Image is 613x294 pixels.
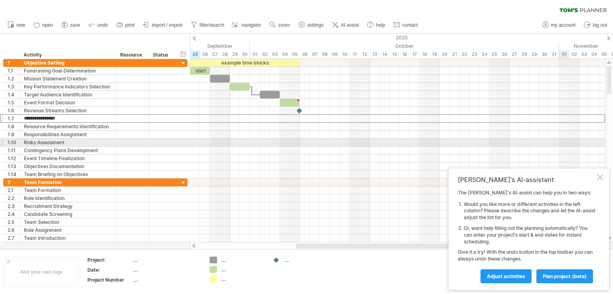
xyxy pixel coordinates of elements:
span: open [42,22,53,28]
div: Target Audience Identification [24,91,112,98]
div: Sunday, 28 September 2025 [220,50,230,59]
div: Tuesday, 4 November 2025 [589,50,599,59]
div: Sunday, 5 October 2025 [290,50,300,59]
div: 1.5 [8,99,20,106]
div: Mission Statement Creation [24,75,112,82]
a: Adjust activities [481,269,532,283]
div: Sunday, 2 November 2025 [569,50,579,59]
div: 1.2 [8,75,20,82]
div: Friday, 10 October 2025 [340,50,350,59]
div: Tuesday, 14 October 2025 [380,50,390,59]
div: Saturday, 25 October 2025 [489,50,499,59]
div: 2.7 [8,234,20,242]
div: Role Identification [24,194,112,202]
div: Sunday, 26 October 2025 [499,50,509,59]
div: Monday, 20 October 2025 [439,50,449,59]
a: help [365,20,388,30]
span: help [376,22,385,28]
span: log out [593,22,607,28]
div: Team Briefing on Objectives [24,171,112,178]
span: import / export [152,22,182,28]
div: Event Format Decision [24,99,112,106]
div: The [PERSON_NAME]'s AI-assist can help you in two ways: Give it a try! With the undo button in th... [458,190,595,283]
div: Tuesday, 21 October 2025 [449,50,459,59]
div: 1.11 [8,147,20,154]
span: undo [97,22,108,28]
div: .... [221,257,265,263]
div: 1.13 [8,163,20,170]
div: Thursday, 16 October 2025 [399,50,409,59]
div: Tuesday, 7 October 2025 [310,50,320,59]
div: 1.9 [8,131,20,138]
a: my account [540,20,578,30]
div: 1 [8,59,20,67]
div: Saturday, 1 November 2025 [559,50,569,59]
div: 1.1 [8,67,20,74]
div: Monday, 29 September 2025 [230,50,240,59]
div: 1.8 [8,123,20,130]
span: print [125,22,134,28]
div: Resource Requirements Identification [24,123,112,130]
div: October 2025 [250,42,559,50]
span: filter/search [200,22,224,28]
div: .... [221,266,265,273]
div: Team Selection [24,218,112,226]
div: 1.6 [8,107,20,114]
div: Project: [87,257,131,263]
span: save [70,22,80,28]
div: Contingency Plans Development [24,147,112,154]
div: Friday, 3 October 2025 [270,50,280,59]
div: 2.5 [8,218,20,226]
div: Team Formation [24,178,112,186]
div: start [190,67,210,74]
div: .... [284,257,328,263]
div: Thursday, 9 October 2025 [330,50,340,59]
span: settings [307,22,324,28]
span: AI assist [341,22,359,28]
a: settings [297,20,326,30]
span: Adjust activities [487,273,525,279]
div: Recruitment Strategy [24,202,112,210]
div: .... [133,257,200,263]
div: Tuesday, 30 September 2025 [240,50,250,59]
a: save [59,20,83,30]
div: Saturday, 18 October 2025 [419,50,429,59]
a: filter/search [189,20,227,30]
div: Risks Assessment [24,139,112,146]
a: log out [582,20,609,30]
div: Add your own logo [4,257,79,287]
div: 2.3 [8,202,20,210]
span: plan project (beta) [543,273,587,279]
div: Monday, 6 October 2025 [300,50,310,59]
div: Objective Setting [24,59,112,67]
a: contact [392,20,420,30]
div: Monday, 13 October 2025 [370,50,380,59]
div: Activity [24,51,112,59]
div: Thursday, 30 October 2025 [539,50,549,59]
div: Friday, 24 October 2025 [479,50,489,59]
a: plan project (beta) [536,269,593,283]
div: Tuesday, 28 October 2025 [519,50,529,59]
a: undo [87,20,111,30]
div: 1.7 [8,115,20,122]
div: Sunday, 12 October 2025 [360,50,370,59]
div: Friday, 17 October 2025 [409,50,419,59]
div: Friday, 31 October 2025 [549,50,559,59]
div: Role Assignment [24,226,112,234]
a: AI assist [330,20,361,30]
div: Objectives Documentation [24,163,112,170]
a: import / export [141,20,185,30]
div: Date: [87,267,131,273]
span: contact [402,22,418,28]
div: 1.3 [8,83,20,90]
div: 1.12 [8,155,20,162]
div: Wednesday, 15 October 2025 [390,50,399,59]
div: Wednesday, 29 October 2025 [529,50,539,59]
div: Thursday, 2 October 2025 [260,50,270,59]
div: 1.4 [8,91,20,98]
div: Monday, 3 November 2025 [579,50,589,59]
div: Wednesday, 22 October 2025 [459,50,469,59]
div: Project Number [87,276,131,283]
div: Wednesday, 5 November 2025 [599,50,609,59]
li: Would you like more or different activities in the left column? Please describe the changes and l... [464,201,595,221]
